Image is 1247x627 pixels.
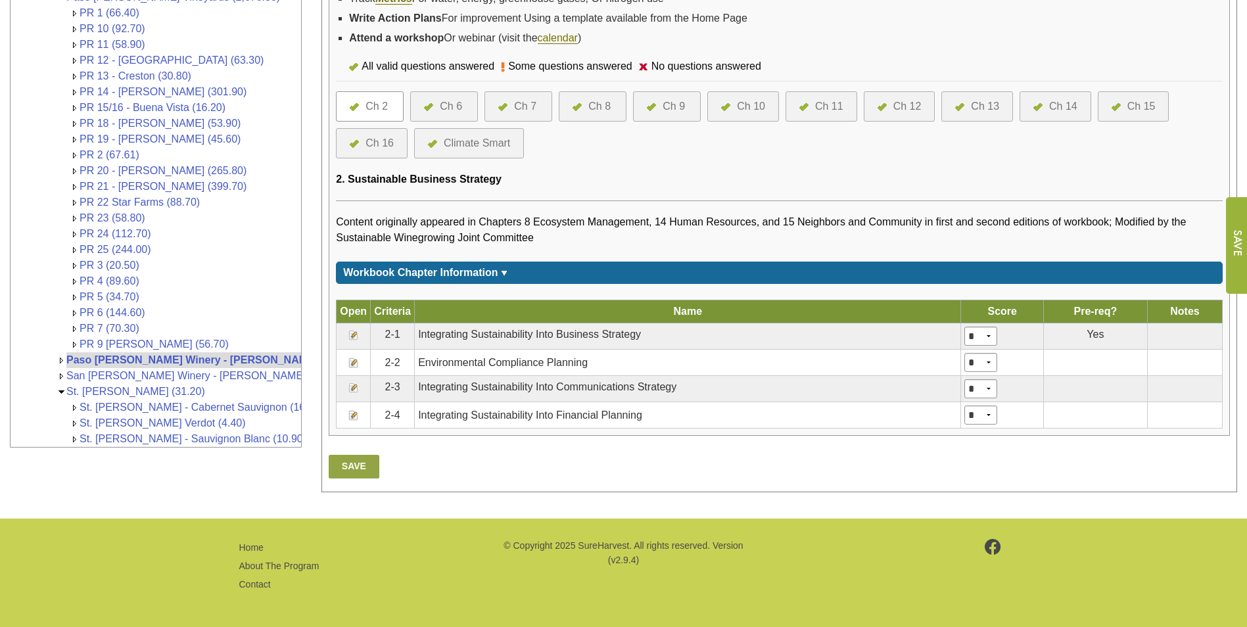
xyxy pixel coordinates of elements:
div: Ch 15 [1127,99,1156,114]
th: Name [415,300,961,323]
a: Ch 9 [647,99,687,114]
a: PR 1 (66.40) [80,7,139,18]
a: Ch 7 [498,99,538,114]
img: icon-all-questions-answered.png [350,103,359,111]
th: Pre-req? [1043,300,1147,323]
a: PR 20 - [PERSON_NAME] (265.80) [80,165,247,176]
th: Open [337,300,371,323]
th: Criteria [371,300,415,323]
input: Submit [1225,197,1247,294]
img: icon-all-questions-answered.png [573,103,582,111]
td: 2-2 [371,350,415,376]
span: 2. Sustainable Business Strategy [336,174,502,185]
strong: Write Action Plans [349,12,441,24]
a: PR 3 (20.50) [80,260,139,271]
img: icon-some-questions-answered.png [501,62,505,72]
a: PR 24 (112.70) [80,228,151,239]
a: About The Program [239,561,319,571]
img: icon-all-questions-answered.png [647,103,656,111]
div: Ch 12 [893,99,922,114]
div: Ch 14 [1049,99,1077,114]
a: PR 19 - [PERSON_NAME] (45.60) [80,133,241,145]
th: Score [961,300,1043,323]
img: icon-all-questions-answered.png [721,103,730,111]
a: PR 21 - [PERSON_NAME] (399.70) [80,181,247,192]
a: PR 18 - [PERSON_NAME] (53.90) [80,118,241,129]
a: PR 23 (58.80) [80,212,145,223]
div: Climate Smart [444,135,510,151]
li: Or webinar (visit the ) [349,28,1223,48]
li: For improvement Using a template available from the Home Page [349,9,1223,28]
a: PR 10 (92.70) [80,23,145,34]
div: Click for more or less content [336,262,1223,284]
a: PR 13 - Creston (30.80) [80,70,191,81]
a: PR 11 (58.90) [80,39,145,50]
a: St. [PERSON_NAME] Verdot (4.40) [80,417,246,429]
td: Integrating Sustainability Into Financial Planning [415,402,961,429]
img: icon-all-questions-answered.png [878,103,887,111]
a: calendar [538,32,578,44]
a: PR 9 [PERSON_NAME] (56.70) [80,338,229,350]
img: icon-all-questions-answered.png [799,103,809,111]
span: Content originally appeared in Chapters 8 Ecosystem Management, 14 Human Resources, and 15 Neighb... [336,216,1186,243]
a: PR 15/16 - Buena Vista (16.20) [80,102,225,113]
a: St. [PERSON_NAME] (31.20) [66,386,205,397]
a: Ch 14 [1033,99,1077,114]
img: icon-all-questions-answered.png [424,103,433,111]
td: Integrating Sustainability Into Business Strategy [415,323,961,350]
a: PR 25 (244.00) [80,244,151,255]
a: PR 14 - [PERSON_NAME] (301.90) [80,86,247,97]
a: Save [329,455,379,478]
a: PR 2 (67.61) [80,149,139,160]
div: No questions answered [648,58,768,74]
a: PR 12 - [GEOGRAPHIC_DATA] (63.30) [80,55,264,66]
a: Ch 10 [721,99,765,114]
a: Climate Smart [428,135,510,151]
div: Ch 7 [514,99,536,114]
a: Paso [PERSON_NAME] Winery - [PERSON_NAME] Vineyards & Wines (1,064,841.00) [66,354,487,365]
td: 2-3 [371,376,415,402]
span: Workbook Chapter Information [343,267,498,278]
a: San [PERSON_NAME] Winery - [PERSON_NAME] Vineyards & Wines (0) [66,370,413,381]
a: Home [239,542,264,553]
img: icon-all-questions-answered.png [349,63,358,71]
a: Ch 11 [799,99,843,114]
td: 2-1 [371,323,415,350]
div: Some questions answered [505,58,639,74]
div: Ch 10 [737,99,765,114]
div: Ch 13 [971,99,999,114]
a: Contact [239,579,271,590]
img: icon-all-questions-answered.png [350,140,359,148]
div: Ch 6 [440,99,462,114]
th: Notes [1147,300,1222,323]
div: Ch 16 [365,135,394,151]
img: icon-all-questions-answered.png [498,103,507,111]
div: Ch 11 [815,99,843,114]
a: Ch 15 [1112,99,1156,114]
img: sort_arrow_down.gif [501,271,507,275]
a: Ch 13 [955,99,999,114]
a: PR 5 (34.70) [80,291,139,302]
a: Ch 6 [424,99,464,114]
div: All valid questions answered [358,58,501,74]
a: St. [PERSON_NAME] - Sauvignon Blanc (10.90) [80,433,306,444]
a: Ch 8 [573,99,613,114]
a: PR 22 Star Farms (88.70) [80,197,200,208]
td: Yes [1043,323,1147,350]
img: icon-all-questions-answered.png [1033,103,1043,111]
img: icon-all-questions-answered.png [428,140,437,148]
div: Ch 8 [588,99,611,114]
strong: Attend a workshop [349,32,444,43]
td: Integrating Sustainability Into Communications Strategy [415,376,961,402]
a: St. [PERSON_NAME] - Cabernet Sauvignon (16.40) [80,402,323,413]
td: Environmental Compliance Planning [415,350,961,376]
div: Ch 2 [365,99,388,114]
a: Ch 12 [878,99,922,114]
a: PR 4 (89.60) [80,275,139,287]
a: Ch 16 [350,135,394,151]
img: icon-no-questions-answered.png [639,63,648,70]
td: 2-4 [371,402,415,429]
img: icon-all-questions-answered.png [955,103,964,111]
a: PR 7 (70.30) [80,323,139,334]
p: © Copyright 2025 SureHarvest. All rights reserved. Version (v2.9.4) [502,538,745,568]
